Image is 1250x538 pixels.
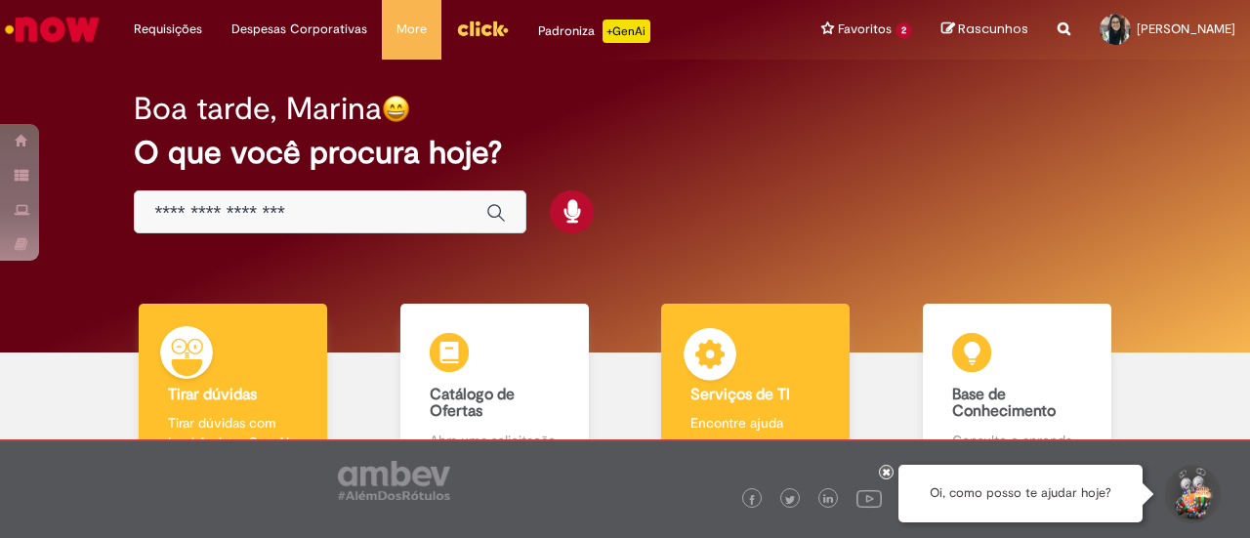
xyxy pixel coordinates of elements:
[625,304,887,473] a: Serviços de TI Encontre ajuda
[430,431,560,450] p: Abra uma solicitação
[168,413,298,452] p: Tirar dúvidas com Lupi Assist e Gen Ai
[887,304,1148,473] a: Base de Conhecimento Consulte e aprenda
[134,136,1115,170] h2: O que você procura hoje?
[898,465,1143,522] div: Oi, como posso te ajudar hoje?
[103,304,364,473] a: Tirar dúvidas Tirar dúvidas com Lupi Assist e Gen Ai
[134,92,382,126] h2: Boa tarde, Marina
[231,20,367,39] span: Despesas Corporativas
[1162,465,1221,523] button: Iniciar Conversa de Suporte
[941,21,1028,39] a: Rascunhos
[785,495,795,505] img: logo_footer_twitter.png
[1137,21,1235,37] span: [PERSON_NAME]
[396,20,427,39] span: More
[823,494,833,506] img: logo_footer_linkedin.png
[538,20,650,43] div: Padroniza
[603,20,650,43] p: +GenAi
[952,431,1082,450] p: Consulte e aprenda
[364,304,626,473] a: Catálogo de Ofertas Abra uma solicitação
[134,20,202,39] span: Requisições
[690,385,790,404] b: Serviços de TI
[958,20,1028,38] span: Rascunhos
[838,20,892,39] span: Favoritos
[952,385,1056,422] b: Base de Conhecimento
[382,95,410,123] img: happy-face.png
[456,14,509,43] img: click_logo_yellow_360x200.png
[747,495,757,505] img: logo_footer_facebook.png
[690,413,820,433] p: Encontre ajuda
[2,10,103,49] img: ServiceNow
[856,485,882,511] img: logo_footer_youtube.png
[430,385,515,422] b: Catálogo de Ofertas
[168,385,257,404] b: Tirar dúvidas
[338,461,450,500] img: logo_footer_ambev_rotulo_gray.png
[896,22,912,39] span: 2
